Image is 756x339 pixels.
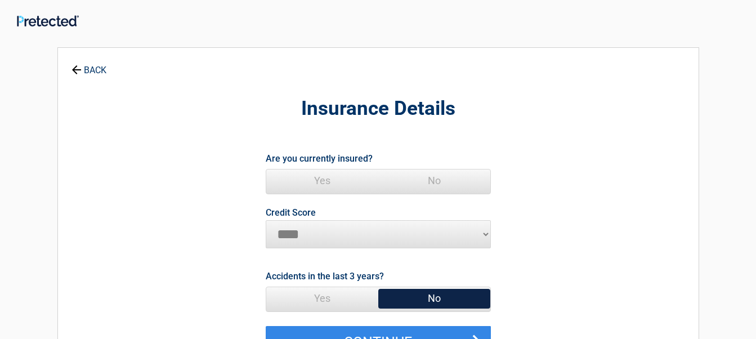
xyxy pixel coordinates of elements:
[266,169,378,192] span: Yes
[266,269,384,284] label: Accidents in the last 3 years?
[266,208,316,217] label: Credit Score
[266,287,378,310] span: Yes
[120,96,637,122] h2: Insurance Details
[266,151,373,166] label: Are you currently insured?
[378,287,490,310] span: No
[378,169,490,192] span: No
[17,15,79,26] img: Main Logo
[69,55,109,75] a: BACK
